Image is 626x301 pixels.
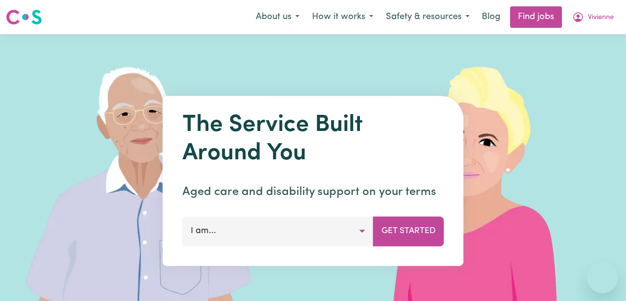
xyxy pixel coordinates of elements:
[476,6,506,28] a: Blog
[380,7,476,27] button: Safety & resources
[182,183,444,201] p: Aged care and disability support on your terms
[6,8,42,26] img: Careseekers logo
[587,262,618,293] iframe: Button to launch messaging window
[566,7,620,27] button: My Account
[182,111,444,168] h1: The Service Built Around You
[182,216,374,246] button: I am...
[6,6,42,28] a: Careseekers logo
[588,12,614,23] span: Vivienne
[306,7,380,27] button: How it works
[373,216,444,246] button: Get Started
[249,7,306,27] button: About us
[510,6,562,28] a: Find jobs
